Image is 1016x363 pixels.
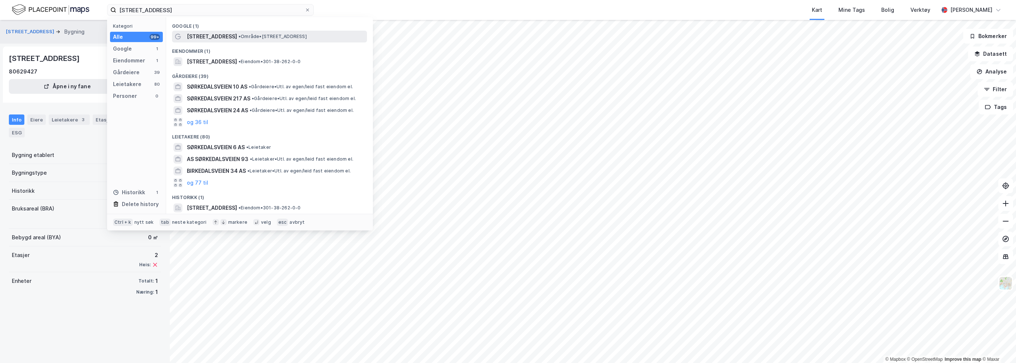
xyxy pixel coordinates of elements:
span: Eiendom • 301-38-262-0-0 [238,59,301,65]
div: Eiendommer (1) [166,42,373,56]
div: Bruksareal (BRA) [12,204,54,213]
div: Ctrl + k [113,219,133,226]
input: Søk på adresse, matrikkel, gårdeiere, leietakere eller personer [116,4,305,16]
div: Leietakere [113,80,141,89]
div: Bygningstype [12,168,47,177]
span: Gårdeiere • Utl. av egen/leid fast eiendom el. [250,107,354,113]
div: ESG [9,128,25,137]
div: 1 [155,277,158,285]
div: Gårdeiere (39) [166,68,373,81]
div: nytt søk [134,219,154,225]
button: Analyse [970,64,1013,79]
span: BIRKEDALSVEIEN 34 AS [187,167,246,175]
div: Bolig [881,6,894,14]
div: Info [9,114,24,125]
span: SØRKEDALSVEIEN 10 AS [187,82,247,91]
div: Historikk [113,188,145,197]
div: Gårdeiere [113,68,140,77]
div: Kategori [113,23,163,29]
div: 80 [154,81,160,87]
span: • [238,34,241,39]
div: [STREET_ADDRESS] [9,52,81,64]
span: • [252,96,254,101]
img: logo.f888ab2527a4732fd821a326f86c7f29.svg [12,3,89,16]
button: Datasett [968,47,1013,61]
div: 39 [154,69,160,75]
a: Improve this map [945,357,981,362]
div: Næring: [136,289,154,295]
span: Leietaker [246,144,271,150]
div: Historikk (1) [166,189,373,202]
div: Alle [113,32,123,41]
div: 80629427 [9,67,37,76]
span: SØRKEDALSVEIEN 24 AS [187,106,248,115]
div: 0 [154,93,160,99]
div: markere [228,219,247,225]
div: tab [159,219,171,226]
span: • [250,107,252,113]
div: 99+ [150,34,160,40]
div: 1 [154,189,160,195]
div: neste kategori [172,219,207,225]
button: [STREET_ADDRESS] [6,28,56,35]
span: • [246,144,248,150]
div: Delete history [122,200,159,209]
div: 0 ㎡ [148,233,158,242]
iframe: Chat Widget [979,328,1016,363]
button: Åpne i ny fane [9,79,126,94]
div: Kart [812,6,822,14]
div: [PERSON_NAME] [950,6,992,14]
div: 3 [79,116,87,123]
button: Filter [978,82,1013,97]
a: OpenStreetMap [907,357,943,362]
div: Personer [113,92,137,100]
span: [STREET_ADDRESS] [187,57,237,66]
span: • [238,59,241,64]
div: Historikk [12,186,35,195]
div: Enheter [12,277,31,285]
span: Eiendom • 301-38-262-0-0 [238,205,301,211]
div: 1 [154,46,160,52]
span: AS SØRKEDALSVEIEN 93 [187,155,248,164]
div: 1 [155,288,158,297]
div: Bygning etablert [12,151,54,160]
span: Gårdeiere • Utl. av egen/leid fast eiendom el. [252,96,356,102]
div: Google (1) [166,17,373,31]
div: Kontrollprogram for chat [979,328,1016,363]
div: Bygning [64,27,85,36]
button: og 36 til [187,118,208,127]
span: SØRKEDALSVEIEN 6 AS [187,143,245,152]
div: velg [261,219,271,225]
span: SØRKEDALSVEIEN 217 AS [187,94,250,103]
div: Verktøy [910,6,930,14]
div: esc [277,219,288,226]
div: Google [113,44,132,53]
div: Heis: [139,262,151,268]
a: Mapbox [885,357,906,362]
span: [STREET_ADDRESS] [187,32,237,41]
div: Eiere [27,114,46,125]
div: 1 [154,58,160,64]
button: Tags [979,100,1013,114]
div: Eiendommer [113,56,145,65]
button: Bokmerker [963,29,1013,44]
span: • [247,168,250,174]
div: Etasjer og enheter [96,116,141,123]
div: Mine Tags [838,6,865,14]
div: avbryt [289,219,305,225]
div: Etasjer [12,251,30,260]
span: Område • [STREET_ADDRESS] [238,34,307,40]
span: Leietaker • Utl. av egen/leid fast eiendom el. [250,156,353,162]
div: Leietakere [49,114,90,125]
span: Gårdeiere • Utl. av egen/leid fast eiendom el. [249,84,353,90]
span: [STREET_ADDRESS] [187,203,237,212]
span: • [238,205,241,210]
div: Bebygd areal (BYA) [12,233,61,242]
button: og 77 til [187,178,208,187]
img: Z [999,276,1013,290]
span: • [250,156,252,162]
div: Leietakere (80) [166,128,373,141]
div: 2 [139,251,158,260]
div: Totalt: [138,278,154,284]
span: • [249,84,251,89]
